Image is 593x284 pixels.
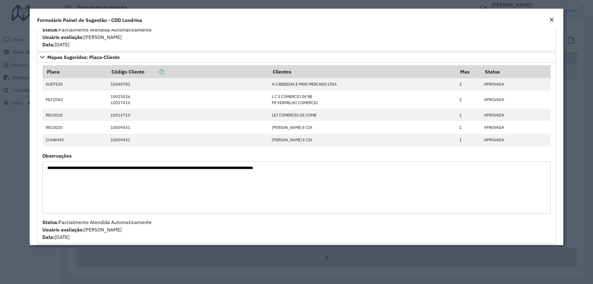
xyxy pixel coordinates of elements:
td: MLF2D82 [43,91,107,109]
strong: Data: [42,234,55,240]
td: 10016710 [107,109,269,121]
td: KOE7E30 [43,78,107,91]
a: Mapas Sugeridos: Placa-Cliente [37,52,556,62]
td: 1 [456,78,481,91]
td: APROVADA [481,78,550,91]
h4: Formulário Painel de Sugestão - CDD Londrina [37,16,142,24]
td: [PERSON_NAME] E CIA [268,134,456,146]
td: 10040782 [107,78,269,91]
strong: Usuário avaliação: [42,34,84,40]
td: 1 [456,134,481,146]
td: LEJ COMERCIO DE COMB [268,109,456,121]
strong: Status: [42,219,59,225]
span: Parcialmente Atendida Automaticamente [PERSON_NAME] [DATE] [42,219,152,240]
td: REC0010 [43,109,107,121]
th: Max [456,65,481,78]
em: Fechar [549,17,554,22]
th: Placa [43,65,107,78]
td: REC0020 [43,121,107,134]
th: Clientes [268,65,456,78]
td: APROVADA [481,109,550,121]
div: Mapas Sugeridos: Placa-Cliente [37,62,556,244]
td: 1 [456,109,481,121]
td: 10025026 10027410 [107,91,269,109]
td: [PERSON_NAME] E CIA [268,121,456,134]
td: 10009431 [107,134,269,146]
strong: Usuário avaliação: [42,227,84,233]
span: Mapas Sugeridos: Placa-Cliente [47,55,120,60]
td: H S BEBIDAS E MINI MERCADO LTDA [268,78,456,91]
th: Status [481,65,550,78]
label: Observações [42,152,72,159]
strong: Data: [42,41,55,48]
th: Código Cliente [107,65,269,78]
td: 10009431 [107,121,269,134]
td: 1 [456,121,481,134]
button: Close [547,16,556,24]
span: Parcialmente Atendida Automaticamente [PERSON_NAME] [DATE] [42,27,152,48]
td: CUH8H45 [43,134,107,146]
td: APROVADA [481,91,550,109]
td: APROVADA [481,134,550,146]
td: 2 [456,91,481,109]
a: Copiar [145,69,164,75]
td: L C S COMERCIO DE BE PE VERMELHO COMERCIO [268,91,456,109]
a: Outras Orientações [37,244,556,255]
td: APROVADA [481,121,550,134]
strong: Status: [42,27,59,33]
